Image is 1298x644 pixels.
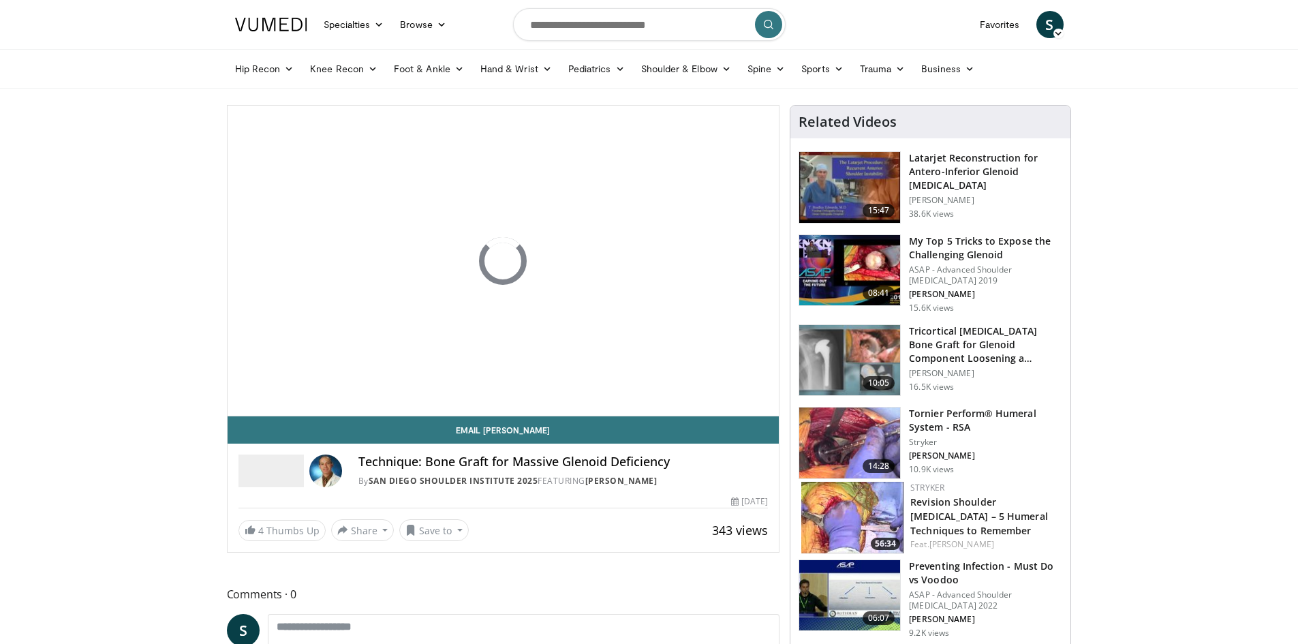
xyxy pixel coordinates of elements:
[863,459,895,473] span: 14:28
[793,55,852,82] a: Sports
[909,589,1062,611] p: ASAP - Advanced Shoulder [MEDICAL_DATA] 2022
[863,204,895,217] span: 15:47
[799,234,1062,313] a: 08:41 My Top 5 Tricks to Expose the Challenging Glenoid ASAP - Advanced Shoulder [MEDICAL_DATA] 2...
[633,55,739,82] a: Shoulder & Elbow
[910,495,1048,537] a: Revision Shoulder [MEDICAL_DATA] – 5 Humeral Techniques to Remember
[801,482,903,553] a: 56:34
[909,368,1062,379] p: [PERSON_NAME]
[801,482,903,553] img: 13e13d31-afdc-4990-acd0-658823837d7a.150x105_q85_crop-smart_upscale.jpg
[315,11,392,38] a: Specialties
[358,455,769,470] h4: Technique: Bone Graft for Massive Glenoid Deficiency
[227,585,780,603] span: Comments 0
[392,11,454,38] a: Browse
[909,382,954,393] p: 16.5K views
[1036,11,1064,38] a: S
[386,55,472,82] a: Foot & Ankle
[228,416,779,444] a: Email [PERSON_NAME]
[799,151,1062,224] a: 15:47 Latarjet Reconstruction for Antero-Inferior Glenoid [MEDICAL_DATA] [PERSON_NAME] 38.6K views
[560,55,633,82] a: Pediatrics
[871,538,900,550] span: 56:34
[227,55,303,82] a: Hip Recon
[399,519,469,541] button: Save to
[799,114,897,130] h4: Related Videos
[909,289,1062,300] p: [PERSON_NAME]
[909,407,1062,434] h3: Tornier Perform® Humeral System - RSA
[909,195,1062,206] p: [PERSON_NAME]
[910,482,944,493] a: Stryker
[913,55,983,82] a: Business
[731,495,768,508] div: [DATE]
[863,611,895,625] span: 06:07
[235,18,307,31] img: VuMedi Logo
[309,455,342,487] img: Avatar
[369,475,538,487] a: San Diego Shoulder Institute 2025
[712,522,768,538] span: 343 views
[909,324,1062,365] h3: Tricortical [MEDICAL_DATA] Bone Graft for Glenoid Component Loosening a…
[513,8,786,41] input: Search topics, interventions
[739,55,793,82] a: Spine
[909,450,1062,461] p: [PERSON_NAME]
[863,376,895,390] span: 10:05
[258,524,264,537] span: 4
[302,55,386,82] a: Knee Recon
[863,286,895,300] span: 08:41
[852,55,914,82] a: Trauma
[358,475,769,487] div: By FEATURING
[910,538,1060,551] div: Feat.
[909,437,1062,448] p: Stryker
[799,325,900,396] img: 54195_0000_3.png.150x105_q85_crop-smart_upscale.jpg
[799,560,900,631] img: aae374fe-e30c-4d93-85d1-1c39c8cb175f.150x105_q85_crop-smart_upscale.jpg
[799,408,900,478] img: c16ff475-65df-4a30-84a2-4b6c3a19e2c7.150x105_q85_crop-smart_upscale.jpg
[472,55,560,82] a: Hand & Wrist
[799,559,1062,639] a: 06:07 Preventing Infection - Must Do vs Voodoo ASAP - Advanced Shoulder [MEDICAL_DATA] 2022 [PERS...
[331,519,395,541] button: Share
[909,209,954,219] p: 38.6K views
[972,11,1028,38] a: Favorites
[799,324,1062,397] a: 10:05 Tricortical [MEDICAL_DATA] Bone Graft for Glenoid Component Loosening a… [PERSON_NAME] 16.5...
[909,559,1062,587] h3: Preventing Infection - Must Do vs Voodoo
[799,152,900,223] img: 38708_0000_3.png.150x105_q85_crop-smart_upscale.jpg
[909,234,1062,262] h3: My Top 5 Tricks to Expose the Challenging Glenoid
[909,464,954,475] p: 10.9K views
[228,106,779,416] video-js: Video Player
[909,628,949,639] p: 9.2K views
[929,538,994,550] a: [PERSON_NAME]
[238,455,304,487] img: San Diego Shoulder Institute 2025
[799,235,900,306] img: b61a968a-1fa8-450f-8774-24c9f99181bb.150x105_q85_crop-smart_upscale.jpg
[909,151,1062,192] h3: Latarjet Reconstruction for Antero-Inferior Glenoid [MEDICAL_DATA]
[585,475,658,487] a: [PERSON_NAME]
[909,303,954,313] p: 15.6K views
[799,407,1062,479] a: 14:28 Tornier Perform® Humeral System - RSA Stryker [PERSON_NAME] 10.9K views
[909,614,1062,625] p: [PERSON_NAME]
[238,520,326,541] a: 4 Thumbs Up
[909,264,1062,286] p: ASAP - Advanced Shoulder [MEDICAL_DATA] 2019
